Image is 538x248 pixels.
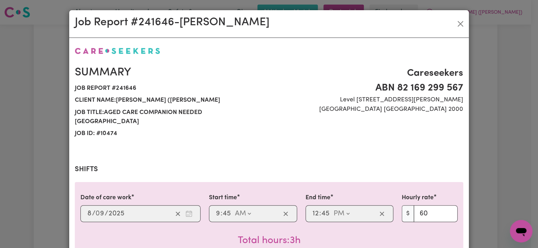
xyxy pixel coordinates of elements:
[87,208,92,219] input: --
[75,94,265,106] span: Client name: [PERSON_NAME] ([PERSON_NAME]
[92,210,96,217] span: /
[105,210,108,217] span: /
[273,81,463,95] span: ABN 82 169 299 567
[402,193,434,202] label: Hourly rate
[172,208,183,219] button: Clear date
[96,210,100,217] span: 0
[183,208,195,219] button: Enter the date of care work
[221,210,222,217] span: :
[75,66,265,79] h2: Summary
[80,193,131,202] label: Date of care work
[306,193,330,202] label: End time
[75,82,265,94] span: Job report # 241646
[319,210,321,217] span: :
[273,95,463,105] span: Level [STREET_ADDRESS][PERSON_NAME]
[455,18,466,29] button: Close
[216,208,221,219] input: --
[321,208,330,219] input: --
[312,208,319,219] input: --
[222,208,231,219] input: --
[75,48,160,54] img: Careseekers logo
[96,208,105,219] input: --
[75,107,265,128] span: Job title: aged care companion needed [GEOGRAPHIC_DATA]
[510,220,532,242] iframe: Button to launch messaging window
[273,66,463,81] span: Careseekers
[108,208,125,219] input: ----
[75,165,463,174] h2: Shifts
[75,16,269,29] h2: Job Report # 241646 - [PERSON_NAME]
[238,236,301,246] span: Total hours worked: 3 hours
[402,205,414,222] span: $
[273,105,463,114] span: [GEOGRAPHIC_DATA] [GEOGRAPHIC_DATA] 2000
[209,193,237,202] label: Start time
[75,128,265,140] span: Job ID: # 10474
